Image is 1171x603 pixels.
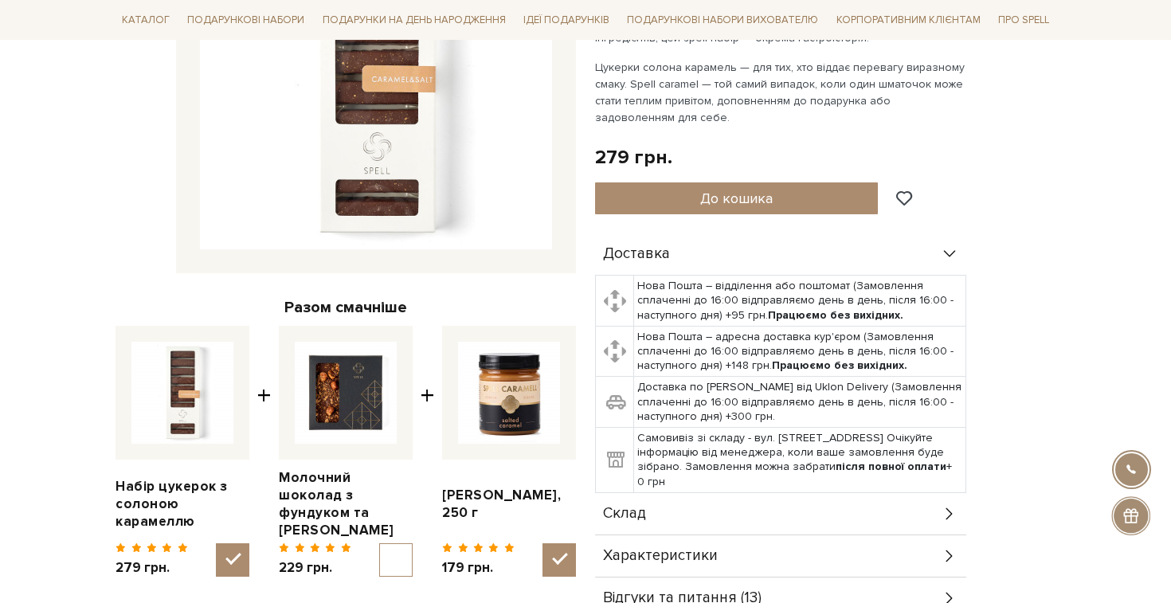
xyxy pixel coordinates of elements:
td: Нова Пошта – адресна доставка кур'єром (Замовлення сплаченні до 16:00 відправляємо день в день, п... [634,326,966,377]
a: Молочний шоколад з фундуком та [PERSON_NAME] [279,469,413,539]
td: Самовивіз зі складу - вул. [STREET_ADDRESS] Очікуйте інформацію від менеджера, коли ваше замовлен... [634,428,966,493]
a: Набір цукерок з солоною карамеллю [116,478,249,531]
button: До кошика [595,182,878,214]
b: Працюємо без вихідних. [768,308,903,322]
span: До кошика [700,190,773,207]
span: + [421,326,434,577]
img: Набір цукерок з солоною карамеллю [131,342,233,444]
span: Характеристики [603,549,718,563]
span: Склад [603,507,646,521]
b: після повної оплати [836,460,946,473]
a: Подарункові набори [181,8,311,33]
a: Ідеї подарунків [517,8,616,33]
td: Нова Пошта – відділення або поштомат (Замовлення сплаченні до 16:00 відправляємо день в день, піс... [634,276,966,327]
span: 229 грн. [279,559,351,577]
a: [PERSON_NAME], 250 г [442,487,576,522]
td: Доставка по [PERSON_NAME] від Uklon Delivery (Замовлення сплаченні до 16:00 відправляємо день в д... [634,377,966,428]
b: Працюємо без вихідних. [772,358,907,372]
span: 179 грн. [442,559,515,577]
span: Доставка [603,247,670,261]
span: Цукерки солона карамель — для тих, хто віддає перевагу виразному смаку. Spell caramel — той самий... [595,61,968,124]
a: Каталог [116,8,176,33]
img: Карамель солона, 250 г [458,342,560,444]
a: Подарункові набори вихователю [621,6,824,33]
a: Про Spell [992,8,1055,33]
div: Разом смачніше [116,297,576,318]
img: Молочний шоколад з фундуком та солоною карамеллю [295,342,397,444]
a: Подарунки на День народження [316,8,512,33]
div: 279 грн. [595,145,672,170]
span: 279 грн. [116,559,188,577]
a: Корпоративним клієнтам [830,6,987,33]
span: + [257,326,271,577]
